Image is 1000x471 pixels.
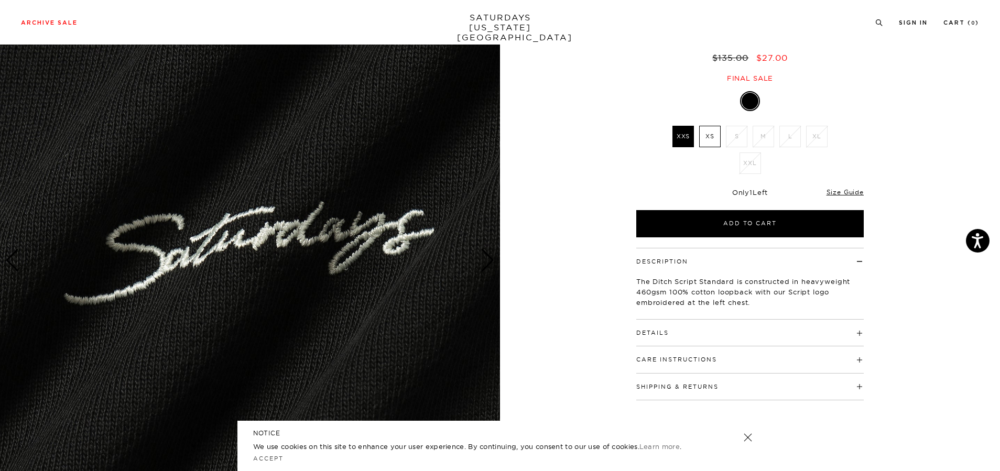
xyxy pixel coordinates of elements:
button: Add to Cart [636,210,864,237]
span: 1 [749,188,753,196]
del: $135.00 [712,52,753,63]
a: Size Guide [827,188,864,196]
div: Final sale [635,74,865,83]
a: Sign In [899,20,928,26]
a: Learn more [639,442,680,451]
a: Archive Sale [21,20,78,26]
p: The Ditch Script Standard is constructed in heavyweight 460gsm 100% cotton loopback with our Scri... [636,276,864,308]
label: XXS [672,126,694,147]
div: Previous slide [5,249,19,272]
span: $27.00 [756,52,788,63]
a: Cart (0) [943,20,979,26]
div: Next slide [481,249,495,272]
button: Details [636,330,669,336]
button: Description [636,259,688,265]
p: We use cookies on this site to enhance your user experience. By continuing, you consent to our us... [253,441,710,452]
small: 0 [971,21,975,26]
div: Only Left [636,188,864,197]
button: Shipping & Returns [636,384,719,390]
label: XS [699,126,721,147]
h5: NOTICE [253,429,747,438]
button: Care Instructions [636,357,717,363]
a: Accept [253,455,284,462]
a: SATURDAYS[US_STATE][GEOGRAPHIC_DATA] [457,13,544,42]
